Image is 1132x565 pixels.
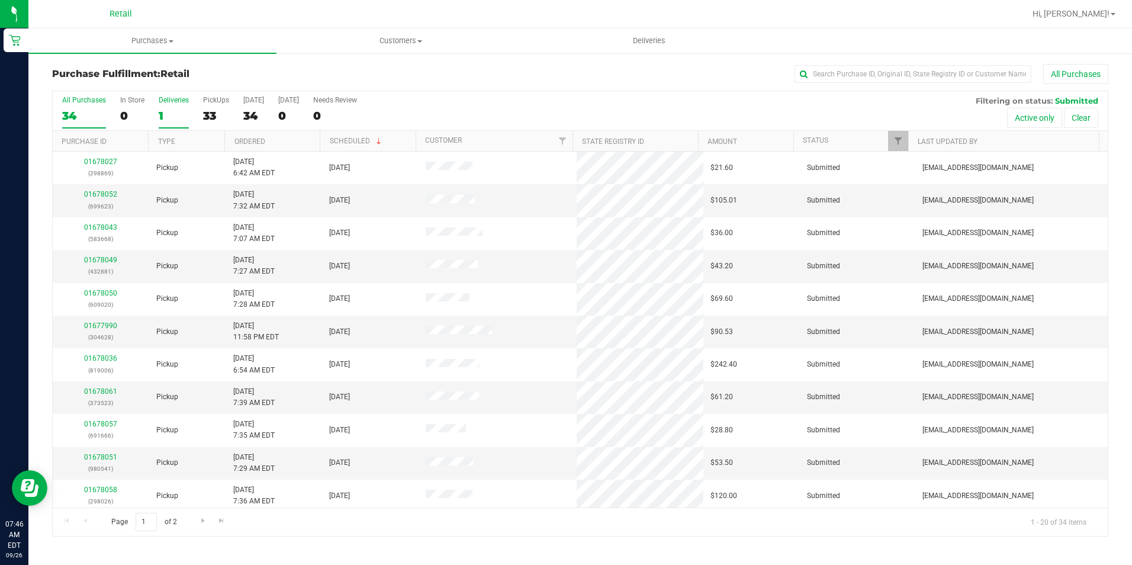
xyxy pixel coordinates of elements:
span: $53.50 [710,457,733,468]
div: 33 [203,109,229,123]
span: [EMAIL_ADDRESS][DOMAIN_NAME] [922,227,1034,239]
a: Customer [425,136,462,145]
span: Pickup [156,195,178,206]
span: Pickup [156,326,178,338]
span: [DATE] 7:35 AM EDT [233,419,275,441]
input: 1 [136,513,157,531]
span: Pickup [156,425,178,436]
span: [DATE] [329,293,350,304]
a: 01678061 [84,387,117,396]
a: Last Updated By [918,137,977,146]
a: 01678049 [84,256,117,264]
span: $21.60 [710,162,733,174]
a: Type [158,137,175,146]
span: [EMAIL_ADDRESS][DOMAIN_NAME] [922,293,1034,304]
div: All Purchases [62,96,106,104]
span: [DATE] 7:39 AM EDT [233,386,275,409]
span: $90.53 [710,326,733,338]
button: Active only [1007,108,1062,128]
span: [EMAIL_ADDRESS][DOMAIN_NAME] [922,425,1034,436]
div: Needs Review [313,96,357,104]
span: [DATE] 7:07 AM EDT [233,222,275,245]
span: [DATE] [329,326,350,338]
span: Submitted [807,425,840,436]
span: Submitted [807,359,840,370]
button: All Purchases [1043,64,1108,84]
span: [EMAIL_ADDRESS][DOMAIN_NAME] [922,195,1034,206]
span: [DATE] [329,391,350,403]
span: Page of 2 [101,513,186,531]
span: [DATE] [329,162,350,174]
span: [EMAIL_ADDRESS][DOMAIN_NAME] [922,261,1034,272]
h3: Purchase Fulfillment: [52,69,404,79]
p: (304628) [60,332,142,343]
a: 01678043 [84,223,117,232]
span: [DATE] 11:58 PM EDT [233,320,279,343]
span: Pickup [156,457,178,468]
span: [DATE] [329,261,350,272]
span: Submitted [807,490,840,502]
a: Deliveries [525,28,773,53]
span: Pickup [156,293,178,304]
a: State Registry ID [582,137,644,146]
span: [DATE] [329,425,350,436]
span: Submitted [807,457,840,468]
span: Retail [160,68,189,79]
div: [DATE] [243,96,264,104]
a: Amount [707,137,737,146]
a: 01678050 [84,289,117,297]
a: 01677990 [84,322,117,330]
span: [EMAIL_ADDRESS][DOMAIN_NAME] [922,162,1034,174]
p: (583668) [60,233,142,245]
span: [DATE] [329,457,350,468]
a: 01678058 [84,486,117,494]
span: $28.80 [710,425,733,436]
a: 01678057 [84,420,117,428]
p: (373523) [60,397,142,409]
span: Submitted [807,261,840,272]
span: $105.01 [710,195,737,206]
span: Pickup [156,162,178,174]
span: [EMAIL_ADDRESS][DOMAIN_NAME] [922,326,1034,338]
a: Ordered [234,137,265,146]
iframe: Resource center [12,470,47,506]
a: Purchases [28,28,276,53]
span: [DATE] 6:54 AM EDT [233,353,275,375]
span: [DATE] [329,490,350,502]
button: Clear [1064,108,1098,128]
p: (699623) [60,201,142,212]
span: [DATE] 7:27 AM EDT [233,255,275,277]
p: (298026) [60,496,142,507]
span: Pickup [156,359,178,370]
span: Submitted [807,195,840,206]
span: [EMAIL_ADDRESS][DOMAIN_NAME] [922,457,1034,468]
span: Filtering on status: [976,96,1053,105]
a: Go to the last page [213,513,230,529]
a: Customers [276,28,525,53]
span: $36.00 [710,227,733,239]
span: [EMAIL_ADDRESS][DOMAIN_NAME] [922,391,1034,403]
span: Pickup [156,261,178,272]
span: Hi, [PERSON_NAME]! [1033,9,1110,18]
p: 07:46 AM EDT [5,519,23,551]
div: 34 [243,109,264,123]
p: 09/26 [5,551,23,560]
p: (432881) [60,266,142,277]
span: [DATE] 6:42 AM EDT [233,156,275,179]
span: [DATE] [329,359,350,370]
span: [DATE] 7:29 AM EDT [233,452,275,474]
span: Submitted [1055,96,1098,105]
span: [DATE] 7:32 AM EDT [233,189,275,211]
span: Submitted [807,227,840,239]
span: Customers [277,36,524,46]
div: 0 [313,109,357,123]
inline-svg: Retail [9,34,21,46]
div: PickUps [203,96,229,104]
div: 34 [62,109,106,123]
div: 0 [120,109,144,123]
span: [EMAIL_ADDRESS][DOMAIN_NAME] [922,359,1034,370]
div: In Store [120,96,144,104]
span: Submitted [807,326,840,338]
a: Purchase ID [62,137,107,146]
span: Retail [110,9,132,19]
